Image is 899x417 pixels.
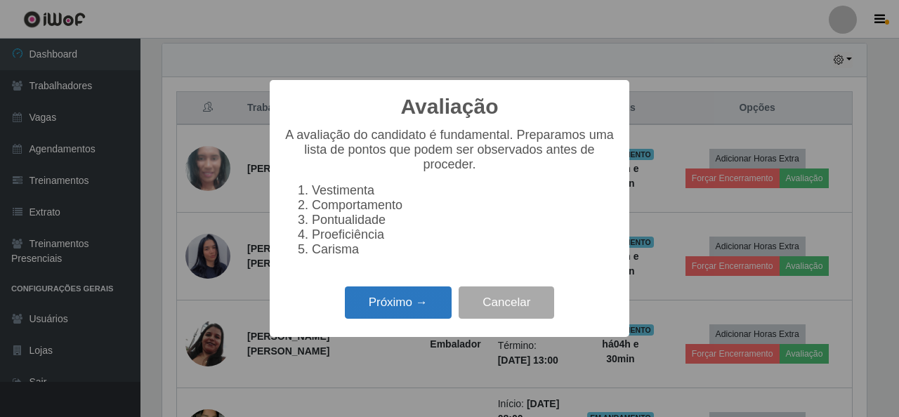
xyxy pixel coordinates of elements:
[284,128,615,172] p: A avaliação do candidato é fundamental. Preparamos uma lista de pontos que podem ser observados a...
[312,242,615,257] li: Carisma
[401,94,499,119] h2: Avaliação
[312,198,615,213] li: Comportamento
[459,286,554,319] button: Cancelar
[312,213,615,227] li: Pontualidade
[312,227,615,242] li: Proeficiência
[312,183,615,198] li: Vestimenta
[345,286,452,319] button: Próximo →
